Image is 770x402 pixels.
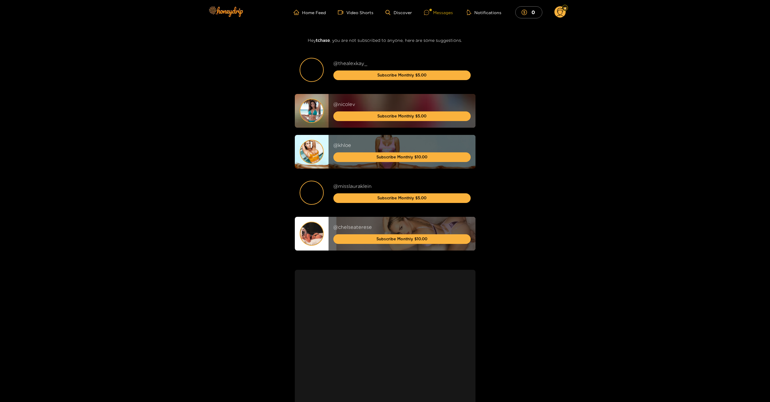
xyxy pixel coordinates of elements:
[338,10,346,15] span: video-camera
[300,140,323,163] img: sfsdf
[424,9,453,16] div: Messages
[333,142,471,149] div: @ khloe
[333,60,471,67] div: @ thealexkay_
[377,72,426,78] span: Subscribe Monthly $5.00
[333,111,471,121] button: Subscribe Monthly $5.00
[294,10,326,15] a: Home Feed
[333,152,471,162] button: Subscribe Monthly $10.00
[333,101,471,108] div: @ nicolev
[385,10,412,15] a: Discover
[333,193,471,203] button: Subscribe Monthly $5.00
[515,6,542,18] button: 0
[338,10,373,15] a: Video Shorts
[465,9,503,15] button: Notifications
[376,236,427,242] span: Subscribe Monthly $10.00
[316,38,330,42] span: tchase
[333,224,471,231] div: @ chelseaterese
[377,113,426,119] span: Subscribe Monthly $5.00
[300,222,323,245] img: sfsdf
[531,9,536,15] mark: 0
[295,37,475,44] h3: Hey , you are not subscribed to anyone, here are some suggestions.
[333,183,471,190] div: @ misslauraklein
[522,10,530,15] span: dollar
[333,70,471,80] button: Subscribe Monthly $5.00
[333,234,471,244] button: Subscribe Monthly $10.00
[300,99,323,122] img: sfsdf
[294,10,302,15] span: home
[563,6,567,10] img: Fan Level
[376,154,427,160] span: Subscribe Monthly $10.00
[377,195,426,201] span: Subscribe Monthly $5.00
